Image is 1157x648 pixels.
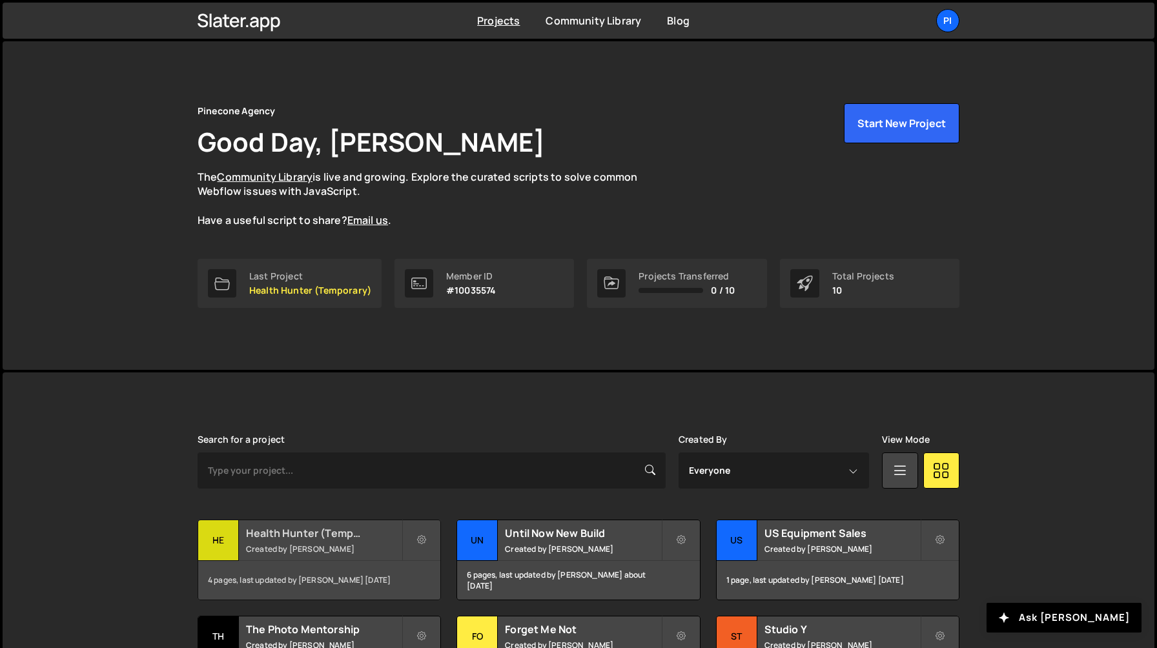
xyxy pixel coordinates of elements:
a: US US Equipment Sales Created by [PERSON_NAME] 1 page, last updated by [PERSON_NAME] [DATE] [716,520,959,600]
h2: Studio Y [764,622,920,636]
div: Un [457,520,498,561]
label: View Mode [882,434,930,445]
h2: Health Hunter (Temporary) [246,526,402,540]
a: Community Library [546,14,641,28]
small: Created by [PERSON_NAME] [764,543,920,554]
a: Last Project Health Hunter (Temporary) [198,259,382,308]
small: Created by [PERSON_NAME] [505,543,660,554]
label: Search for a project [198,434,285,445]
button: Ask [PERSON_NAME] [987,603,1142,633]
p: #10035574 [446,285,496,296]
div: Projects Transferred [639,271,735,281]
p: Health Hunter (Temporary) [249,285,371,296]
small: Created by [PERSON_NAME] [246,543,402,554]
button: Start New Project [844,103,959,143]
div: He [198,520,239,561]
div: Total Projects [832,271,894,281]
div: 1 page, last updated by [PERSON_NAME] [DATE] [717,561,959,600]
h2: Until Now New Build [505,526,660,540]
div: 6 pages, last updated by [PERSON_NAME] about [DATE] [457,561,699,600]
div: US [717,520,757,561]
a: Blog [667,14,690,28]
p: The is live and growing. Explore the curated scripts to solve common Webflow issues with JavaScri... [198,170,662,228]
a: Community Library [217,170,312,184]
span: 0 / 10 [711,285,735,296]
a: Email us [347,213,388,227]
h2: The Photo Mentorship [246,622,402,636]
div: 4 pages, last updated by [PERSON_NAME] [DATE] [198,561,440,600]
h2: Forget Me Not [505,622,660,636]
h2: US Equipment Sales [764,526,920,540]
div: Member ID [446,271,496,281]
div: Pinecone Agency [198,103,275,119]
a: He Health Hunter (Temporary) Created by [PERSON_NAME] 4 pages, last updated by [PERSON_NAME] [DATE] [198,520,441,600]
div: Last Project [249,271,371,281]
p: 10 [832,285,894,296]
a: Un Until Now New Build Created by [PERSON_NAME] 6 pages, last updated by [PERSON_NAME] about [DATE] [456,520,700,600]
a: Projects [477,14,520,28]
a: Pi [936,9,959,32]
input: Type your project... [198,452,666,489]
h1: Good Day, [PERSON_NAME] [198,124,545,159]
label: Created By [679,434,728,445]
